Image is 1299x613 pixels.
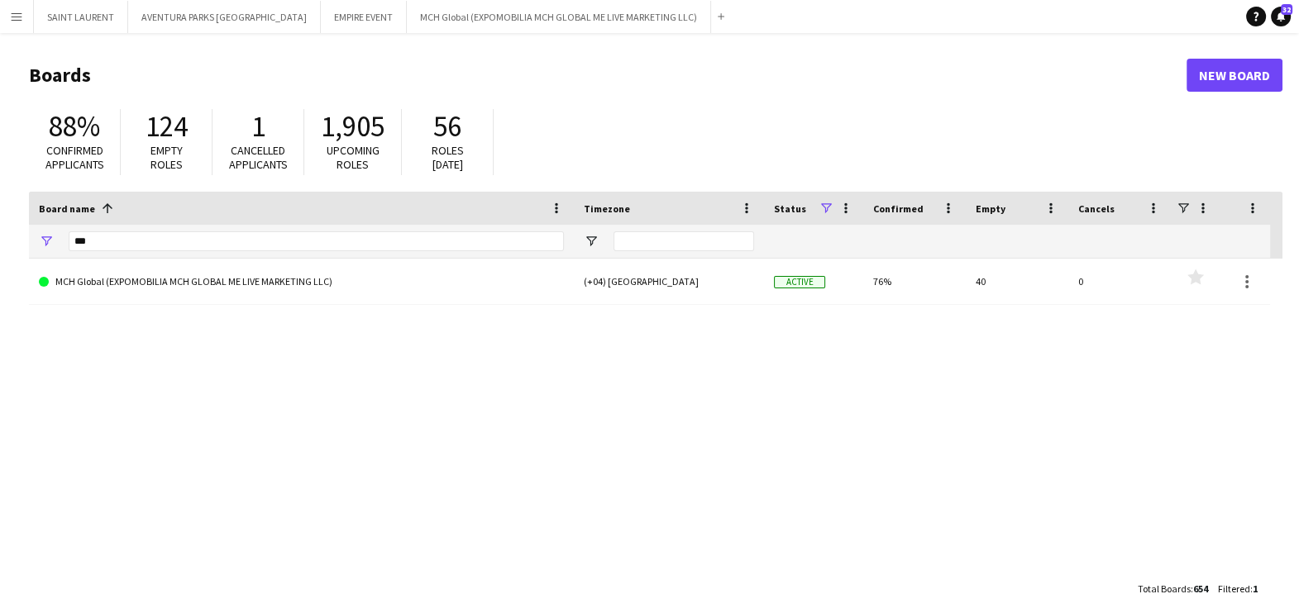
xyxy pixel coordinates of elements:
[34,1,128,33] button: SAINT LAURENT
[432,143,464,172] span: Roles [DATE]
[774,276,825,288] span: Active
[407,1,711,33] button: MCH Global (EXPOMOBILIA MCH GLOBAL ME LIVE MARKETING LLC)
[774,202,806,215] span: Status
[1138,582,1191,595] span: Total Boards
[584,234,599,249] button: Open Filter Menu
[1253,582,1258,595] span: 1
[49,108,100,145] span: 88%
[29,63,1187,88] h1: Boards
[1193,582,1208,595] span: 654
[1187,59,1282,92] a: New Board
[321,1,407,33] button: EMPIRE EVENT
[1218,582,1250,595] span: Filtered
[327,143,380,172] span: Upcoming roles
[614,231,754,251] input: Timezone Filter Input
[128,1,321,33] button: AVENTURA PARKS [GEOGRAPHIC_DATA]
[1078,202,1115,215] span: Cancels
[966,259,1068,304] div: 40
[863,259,966,304] div: 76%
[574,259,764,304] div: (+04) [GEOGRAPHIC_DATA]
[39,259,564,305] a: MCH Global (EXPOMOBILIA MCH GLOBAL ME LIVE MARKETING LLC)
[873,202,924,215] span: Confirmed
[1138,573,1208,605] div: :
[584,202,630,215] span: Timezone
[1281,4,1292,15] span: 32
[433,108,461,145] span: 56
[39,202,95,215] span: Board name
[1271,7,1291,26] a: 32
[45,143,104,172] span: Confirmed applicants
[976,202,1005,215] span: Empty
[69,231,564,251] input: Board name Filter Input
[1218,573,1258,605] div: :
[251,108,265,145] span: 1
[39,234,54,249] button: Open Filter Menu
[146,108,188,145] span: 124
[321,108,384,145] span: 1,905
[1068,259,1171,304] div: 0
[150,143,183,172] span: Empty roles
[229,143,288,172] span: Cancelled applicants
